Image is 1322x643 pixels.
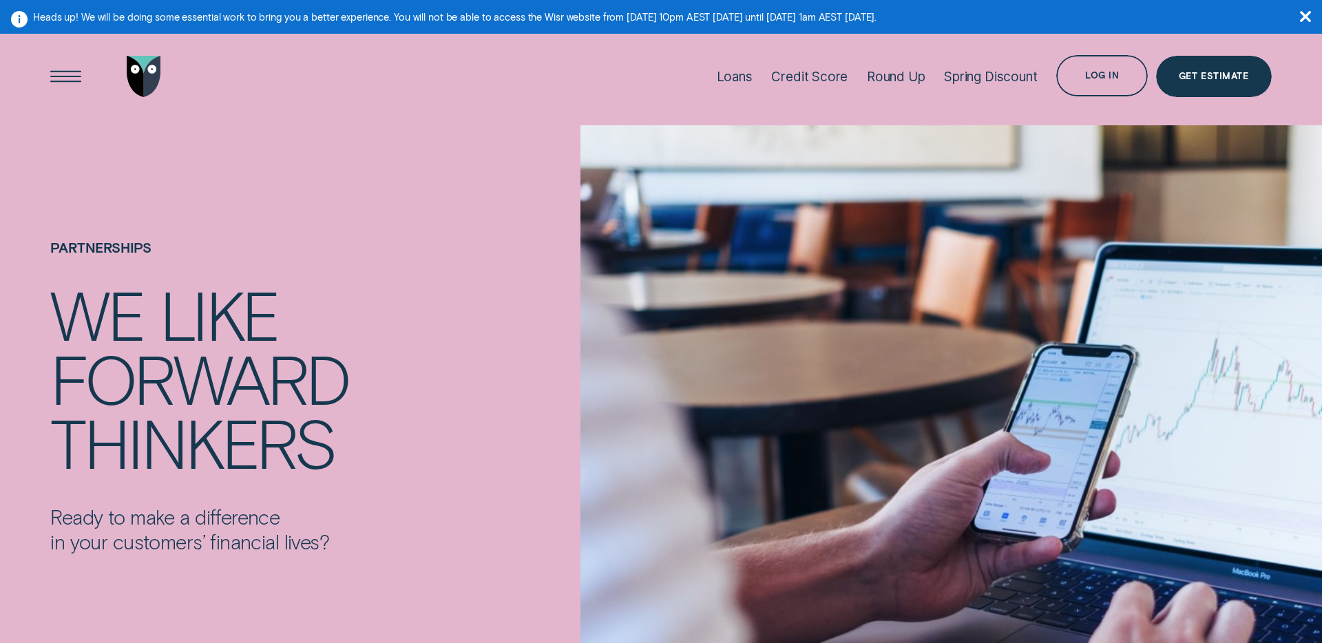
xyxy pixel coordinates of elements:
[944,30,1037,122] a: Spring Discount
[867,30,925,122] a: Round Up
[50,282,349,474] h4: We like forward thinkers
[717,69,753,85] div: Loans
[717,30,753,122] a: Loans
[1056,55,1148,96] button: Log in
[50,282,143,346] div: We
[771,69,848,85] div: Credit Score
[1156,56,1272,97] a: Get Estimate
[50,346,349,410] div: forward
[123,30,165,122] a: Go to home page
[771,30,848,122] a: Credit Score
[160,282,278,346] div: like
[50,410,335,474] div: thinkers
[50,505,349,554] p: Ready to make a difference in your customers’ financial lives?
[867,69,925,85] div: Round Up
[127,56,161,97] img: Wisr
[45,56,87,97] button: Open Menu
[50,240,349,282] h1: Partnerships
[944,69,1037,85] div: Spring Discount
